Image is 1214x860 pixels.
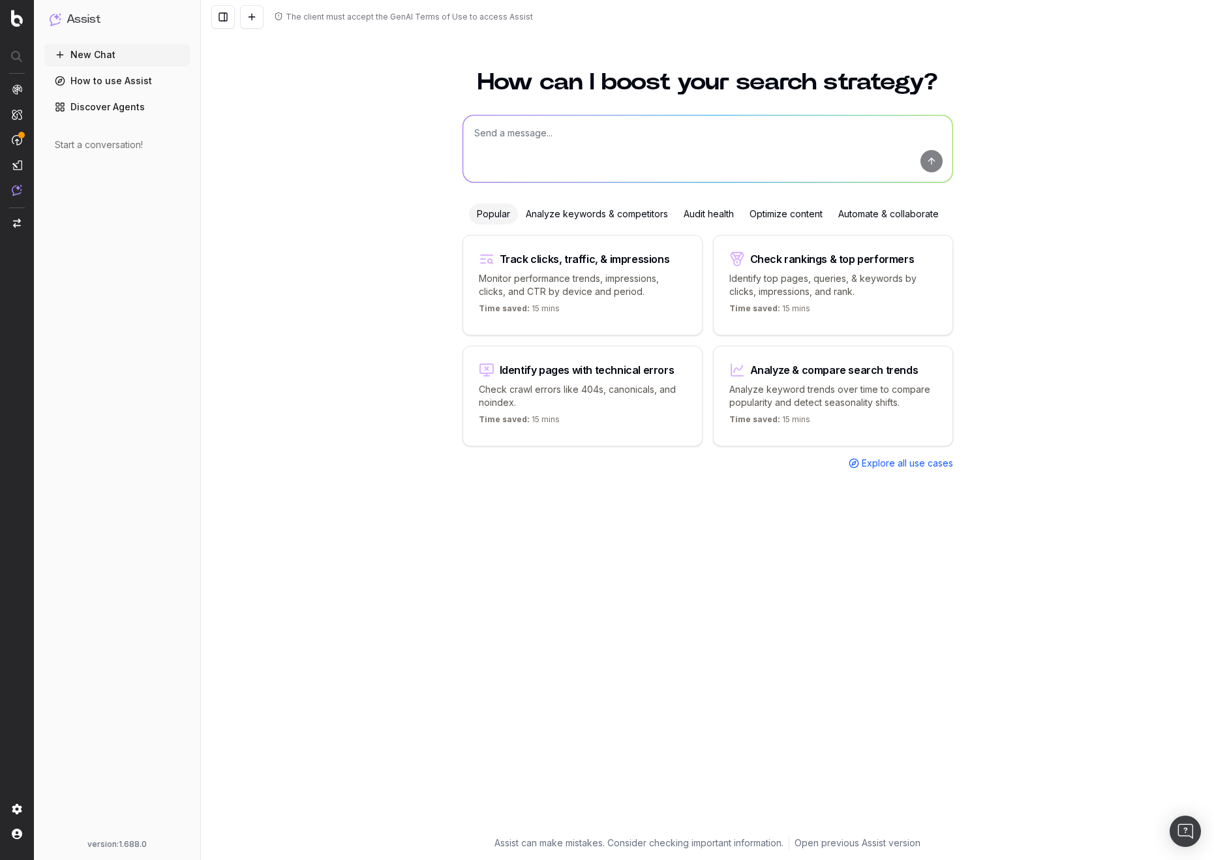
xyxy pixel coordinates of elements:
p: Check crawl errors like 404s, canonicals, and noindex. [479,383,686,409]
span: Time saved: [479,414,530,424]
div: Popular [469,204,518,224]
img: Switch project [13,219,21,228]
p: 15 mins [479,414,560,430]
p: Monitor performance trends, impressions, clicks, and CTR by device and period. [479,272,686,298]
span: Time saved: [729,303,780,313]
div: Open Intercom Messenger [1170,816,1201,847]
img: My account [12,829,22,839]
div: Check rankings & top performers [750,254,915,264]
span: Time saved: [479,303,530,313]
p: 15 mins [729,414,810,430]
img: Setting [12,804,22,814]
div: Identify pages with technical errors [500,365,675,375]
div: Automate & collaborate [830,204,947,224]
p: Assist can make mistakes. Consider checking important information. [494,837,783,850]
h1: How can I boost your search strategy? [463,70,953,94]
div: Analyze keywords & competitors [518,204,676,224]
button: New Chat [44,44,190,65]
img: Activation [12,134,22,146]
button: Assist [50,10,185,29]
p: Identify top pages, queries, & keywords by clicks, impressions, and rank. [729,272,937,298]
div: Optimize content [742,204,830,224]
span: Time saved: [729,414,780,424]
div: The client must accept the GenAI Terms of Use to access Assist [286,12,533,22]
img: Studio [12,160,22,170]
p: 15 mins [729,303,810,319]
a: Open previous Assist version [795,837,920,850]
img: Assist [12,185,22,196]
h1: Assist [67,10,100,29]
span: Explore all use cases [862,457,953,470]
img: Intelligence [12,109,22,120]
div: Start a conversation! [55,138,179,151]
a: How to use Assist [44,70,190,91]
a: Explore all use cases [849,457,953,470]
img: Botify logo [11,10,23,27]
div: Track clicks, traffic, & impressions [500,254,670,264]
div: version: 1.688.0 [50,839,185,850]
img: Analytics [12,84,22,95]
p: Analyze keyword trends over time to compare popularity and detect seasonality shifts. [729,383,937,409]
div: Audit health [676,204,742,224]
a: Discover Agents [44,97,190,117]
p: 15 mins [479,303,560,319]
img: Assist [50,13,61,25]
div: Analyze & compare search trends [750,365,918,375]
